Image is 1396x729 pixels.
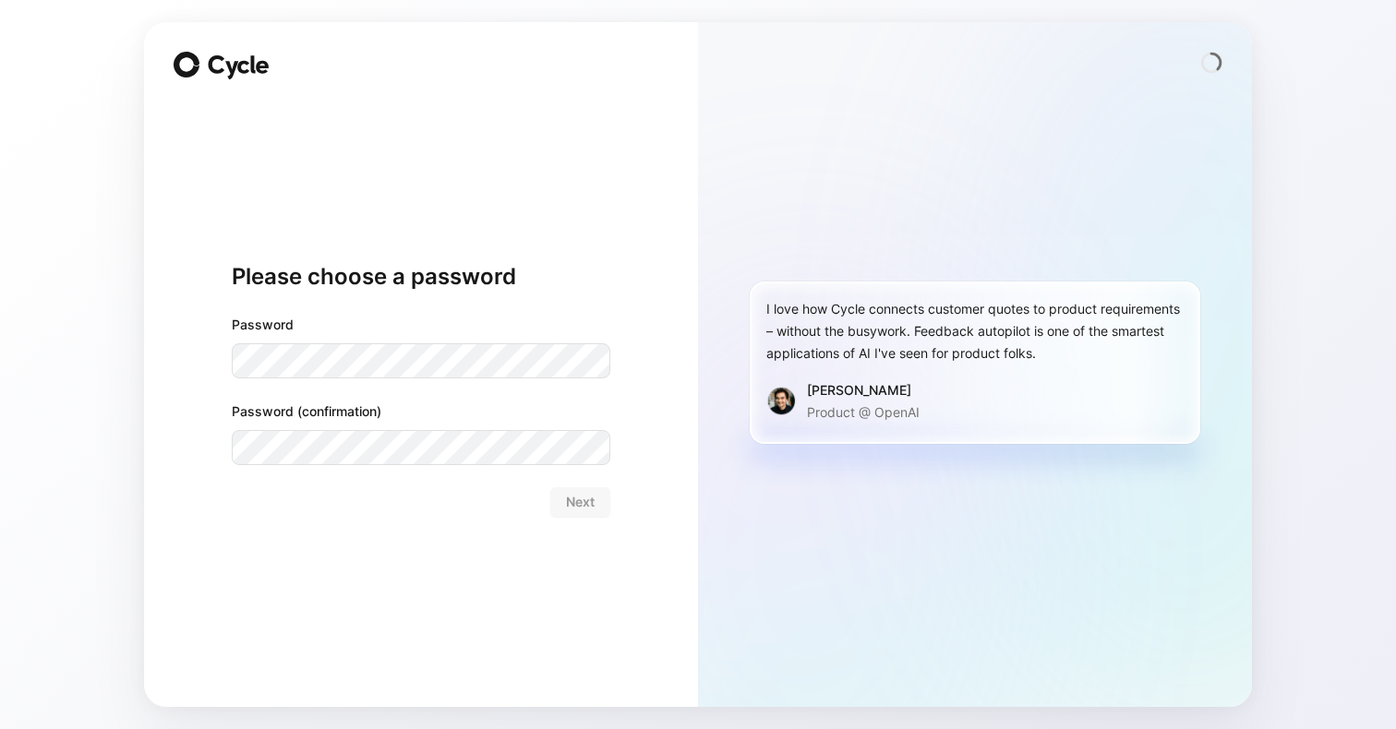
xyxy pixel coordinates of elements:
[232,400,610,423] label: Password (confirmation)
[766,298,1184,364] div: I love how Cycle connects customer quotes to product requirements – without the busywork. Feedbac...
[232,314,610,336] label: Password
[232,262,610,292] h1: Please choose a password
[807,379,920,401] div: [PERSON_NAME]
[807,401,920,424] p: Product @ OpenAI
